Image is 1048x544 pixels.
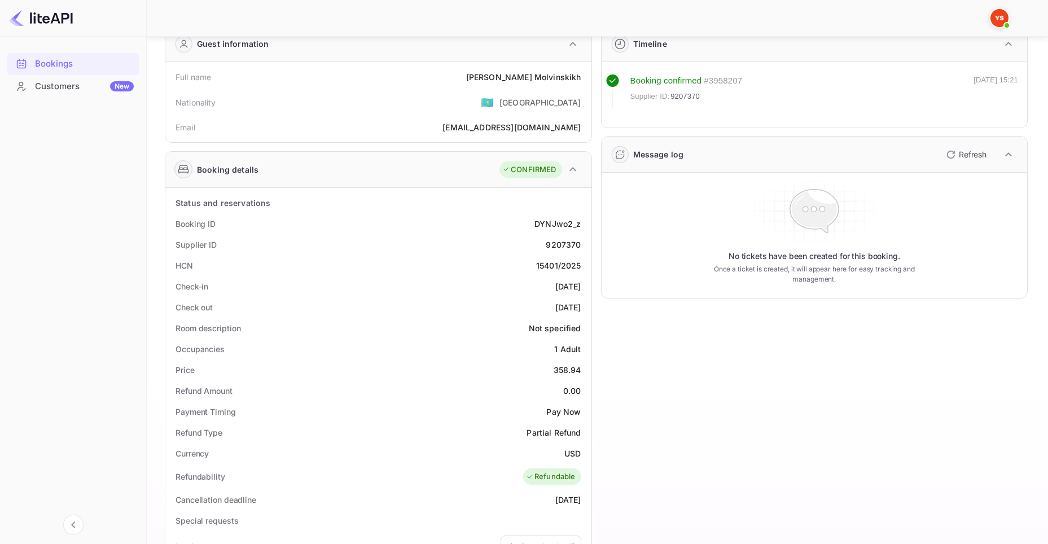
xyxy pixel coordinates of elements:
[529,322,581,334] div: Not specified
[176,260,193,271] div: HCN
[534,218,581,230] div: DYNJwo2_z
[176,515,238,527] div: Special requests
[7,76,139,96] a: CustomersNew
[555,280,581,292] div: [DATE]
[110,81,134,91] div: New
[633,38,667,50] div: Timeline
[176,448,209,459] div: Currency
[7,53,139,74] a: Bookings
[466,71,581,83] div: [PERSON_NAME] Molvinskikh
[704,74,742,87] div: # 3958207
[563,385,581,397] div: 0.00
[564,448,581,459] div: USD
[670,91,700,102] span: 9207370
[442,121,581,133] div: [EMAIL_ADDRESS][DOMAIN_NAME]
[176,239,217,251] div: Supplier ID
[959,148,986,160] p: Refresh
[176,218,216,230] div: Booking ID
[974,74,1018,107] div: [DATE] 15:21
[176,96,216,108] div: Nationality
[940,146,991,164] button: Refresh
[176,385,233,397] div: Refund Amount
[176,343,225,355] div: Occupancies
[176,121,195,133] div: Email
[176,494,256,506] div: Cancellation deadline
[63,515,84,535] button: Collapse navigation
[176,71,211,83] div: Full name
[176,364,195,376] div: Price
[197,164,258,176] div: Booking details
[7,76,139,98] div: CustomersNew
[700,264,929,284] p: Once a ticket is created, it will appear here for easy tracking and management.
[502,164,556,176] div: CONFIRMED
[176,322,240,334] div: Room description
[546,406,581,418] div: Pay Now
[536,260,581,271] div: 15401/2025
[526,471,576,482] div: Refundable
[35,58,134,71] div: Bookings
[499,96,581,108] div: [GEOGRAPHIC_DATA]
[35,80,134,93] div: Customers
[7,53,139,75] div: Bookings
[176,471,225,482] div: Refundability
[729,251,900,262] p: No tickets have been created for this booking.
[527,427,581,438] div: Partial Refund
[176,427,222,438] div: Refund Type
[554,343,581,355] div: 1 Adult
[554,364,581,376] div: 358.94
[176,197,270,209] div: Status and reservations
[197,38,269,50] div: Guest information
[176,280,208,292] div: Check-in
[633,148,684,160] div: Message log
[481,92,494,112] span: United States
[546,239,581,251] div: 9207370
[555,494,581,506] div: [DATE]
[555,301,581,313] div: [DATE]
[630,91,670,102] span: Supplier ID:
[176,406,236,418] div: Payment Timing
[630,74,702,87] div: Booking confirmed
[9,9,73,27] img: LiteAPI logo
[990,9,1008,27] img: Yandex Support
[176,301,213,313] div: Check out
